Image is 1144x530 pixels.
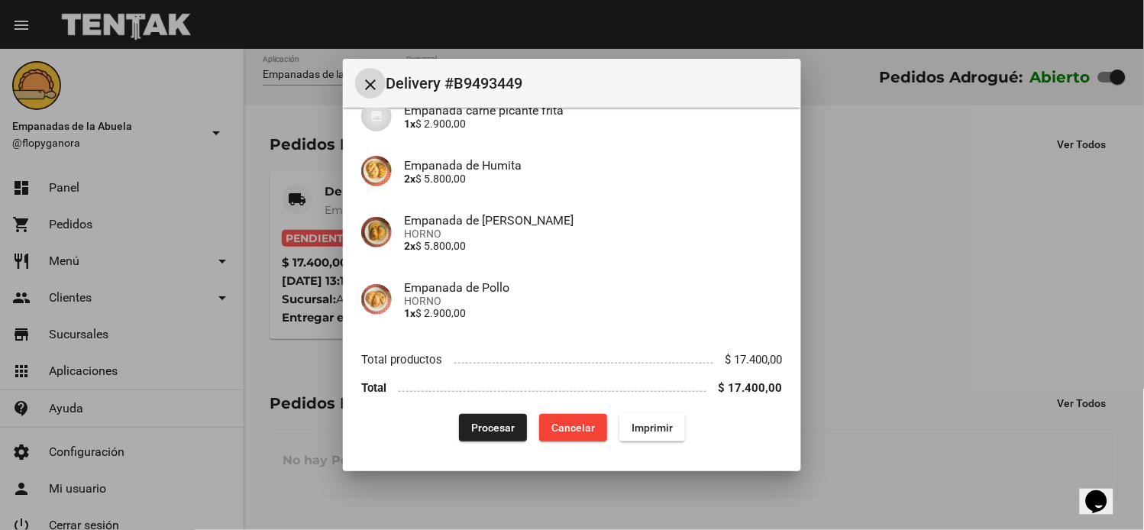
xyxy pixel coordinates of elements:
span: Cancelar [551,422,595,434]
span: Imprimir [632,422,673,434]
mat-icon: Cerrar [361,76,380,94]
h4: Empanada carne picante frita [404,103,783,118]
h4: Empanada de Pollo [404,280,783,295]
span: HORNO [404,228,783,240]
span: Procesar [471,422,515,434]
p: $ 5.800,00 [404,240,783,252]
li: Total $ 17.400,00 [361,373,783,402]
span: HORNO [404,295,783,307]
p: $ 2.900,00 [404,118,783,130]
button: Cancelar [539,414,607,441]
b: 2x [404,173,415,185]
b: 2x [404,240,415,252]
li: Total productos $ 17.400,00 [361,345,783,373]
iframe: chat widget [1080,469,1129,515]
b: 1x [404,118,415,130]
b: 1x [404,307,415,319]
img: 07c47add-75b0-4ce5-9aba-194f44787723.jpg [361,101,392,131]
img: 75ad1656-f1a0-4b68-b603-a72d084c9c4d.jpg [361,156,392,186]
img: f753fea7-0f09-41b3-9a9e-ddb84fc3b359.jpg [361,217,392,247]
img: 10349b5f-e677-4e10-aec3-c36b893dfd64.jpg [361,284,392,315]
button: Procesar [459,414,527,441]
button: Cerrar [355,68,386,99]
h4: Empanada de [PERSON_NAME] [404,213,783,228]
span: Delivery #B9493449 [386,71,789,95]
p: $ 2.900,00 [404,307,783,319]
p: $ 5.800,00 [404,173,783,185]
h4: Empanada de Humita [404,158,783,173]
button: Imprimir [619,414,685,441]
